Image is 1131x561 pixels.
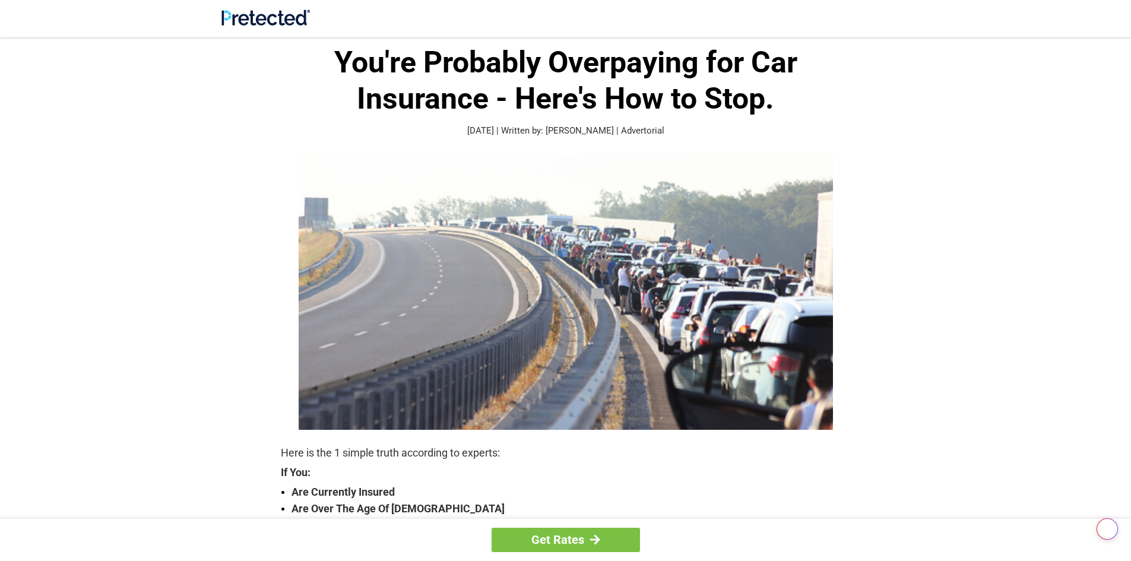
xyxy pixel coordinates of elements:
a: Get Rates [492,528,640,552]
h1: You're Probably Overpaying for Car Insurance - Here's How to Stop. [281,45,851,117]
p: Here is the 1 simple truth according to experts: [281,445,851,461]
a: Site Logo [221,17,310,28]
strong: Drive Less Than 50 Miles Per Day [292,517,851,534]
img: Site Logo [221,9,310,26]
strong: If You: [281,467,851,478]
p: [DATE] | Written by: [PERSON_NAME] | Advertorial [281,124,851,138]
strong: Are Over The Age Of [DEMOGRAPHIC_DATA] [292,500,851,517]
strong: Are Currently Insured [292,484,851,500]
